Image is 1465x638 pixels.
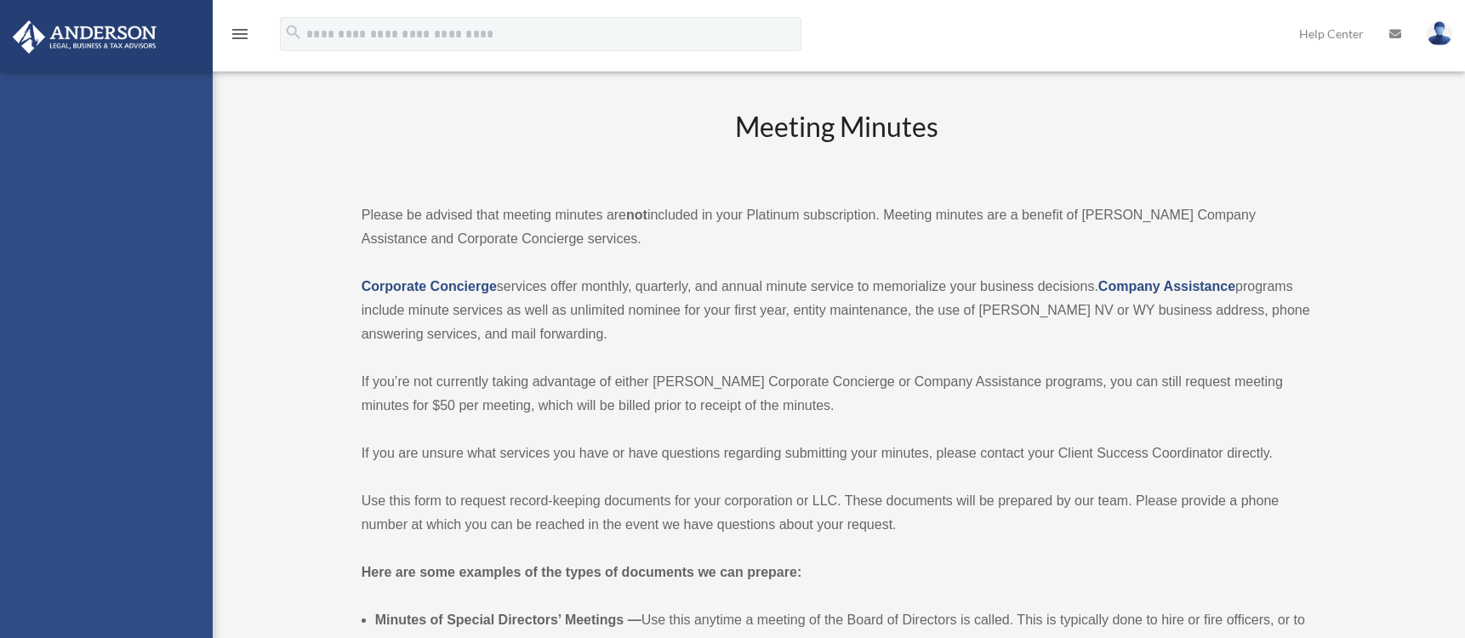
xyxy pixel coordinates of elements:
a: menu [230,30,250,44]
i: search [284,23,303,42]
i: menu [230,24,250,44]
a: Company Assistance [1098,279,1235,293]
a: Corporate Concierge [362,279,497,293]
img: User Pic [1427,21,1452,46]
img: Anderson Advisors Platinum Portal [8,20,162,54]
h2: Meeting Minutes [362,108,1313,179]
p: Use this form to request record-keeping documents for your corporation or LLC. These documents wi... [362,489,1313,537]
p: services offer monthly, quarterly, and annual minute service to memorialize your business decisio... [362,275,1313,346]
strong: Here are some examples of the types of documents we can prepare: [362,565,802,579]
p: If you’re not currently taking advantage of either [PERSON_NAME] Corporate Concierge or Company A... [362,370,1313,418]
p: Please be advised that meeting minutes are included in your Platinum subscription. Meeting minute... [362,203,1313,251]
p: If you are unsure what services you have or have questions regarding submitting your minutes, ple... [362,441,1313,465]
strong: not [626,208,647,222]
b: Minutes of Special Directors’ Meetings — [375,612,641,627]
